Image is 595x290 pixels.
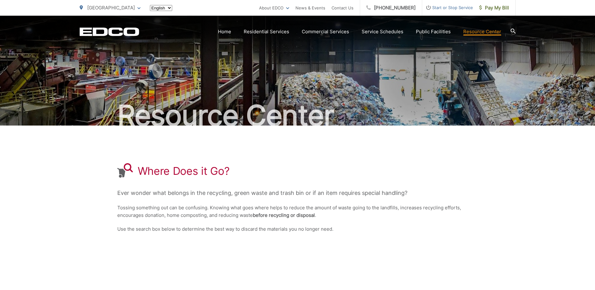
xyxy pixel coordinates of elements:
h1: Where Does it Go? [138,165,230,177]
a: About EDCO [259,4,289,12]
a: EDCD logo. Return to the homepage. [80,27,139,36]
a: Residential Services [244,28,289,35]
p: Use the search box below to determine the best way to discard the materials you no longer need. [117,225,478,233]
a: Resource Center [463,28,501,35]
a: News & Events [295,4,325,12]
a: Service Schedules [362,28,403,35]
p: Tossing something out can be confusing. Knowing what goes where helps to reduce the amount of was... [117,204,478,219]
a: Public Facilities [416,28,451,35]
span: Pay My Bill [479,4,509,12]
a: Contact Us [332,4,353,12]
h2: Resource Center [80,100,516,131]
p: Ever wonder what belongs in the recycling, green waste and trash bin or if an item requires speci... [117,188,478,198]
select: Select a language [150,5,172,11]
a: Commercial Services [302,28,349,35]
span: [GEOGRAPHIC_DATA] [87,5,135,11]
strong: before recycling or disposal [253,212,315,218]
a: Home [218,28,231,35]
